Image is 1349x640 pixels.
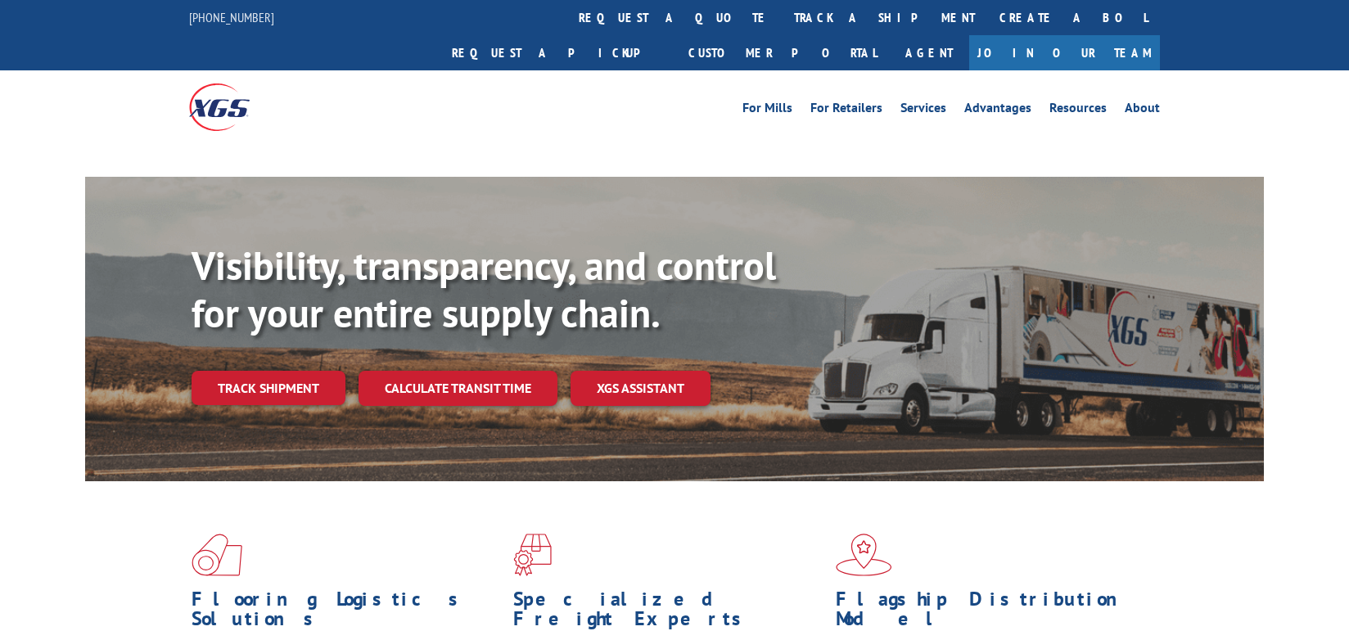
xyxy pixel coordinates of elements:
b: Visibility, transparency, and control for your entire supply chain. [192,240,776,338]
h1: Specialized Freight Experts [513,589,823,637]
a: For Mills [742,101,792,119]
a: Resources [1049,101,1107,119]
img: xgs-icon-total-supply-chain-intelligence-red [192,534,242,576]
a: About [1125,101,1160,119]
img: xgs-icon-focused-on-flooring-red [513,534,552,576]
a: Join Our Team [969,35,1160,70]
img: xgs-icon-flagship-distribution-model-red [836,534,892,576]
a: [PHONE_NUMBER] [189,9,274,25]
a: Services [900,101,946,119]
h1: Flagship Distribution Model [836,589,1145,637]
a: Calculate transit time [359,371,557,406]
a: For Retailers [810,101,882,119]
h1: Flooring Logistics Solutions [192,589,501,637]
a: XGS ASSISTANT [571,371,711,406]
a: Agent [889,35,969,70]
a: Advantages [964,101,1031,119]
a: Request a pickup [440,35,676,70]
a: Track shipment [192,371,345,405]
a: Customer Portal [676,35,889,70]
